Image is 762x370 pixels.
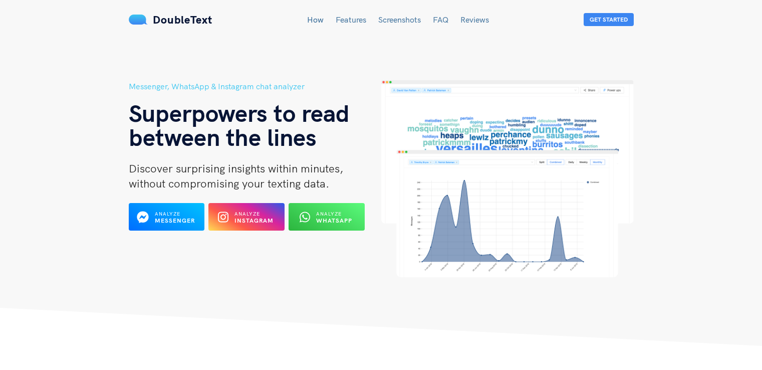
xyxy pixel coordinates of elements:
a: Analyze WhatsApp [289,216,365,225]
a: DoubleText [129,13,212,27]
b: Instagram [234,217,274,224]
span: Analyze [316,211,342,217]
a: FAQ [433,15,448,25]
button: Analyze WhatsApp [289,203,365,231]
span: Superpowers to read [129,98,350,128]
a: Analyze Messenger [129,216,205,225]
img: mS3x8y1f88AAAAABJRU5ErkJggg== [129,15,148,25]
span: without compromising your texting data. [129,176,329,191]
button: Analyze Messenger [129,203,205,231]
span: Analyze [155,211,180,217]
span: between the lines [129,122,317,152]
a: Reviews [460,15,489,25]
span: DoubleText [153,13,212,27]
a: Screenshots [378,15,421,25]
a: Features [336,15,366,25]
h5: Messenger, WhatsApp & Instagram chat analyzer [129,80,381,93]
img: hero [381,80,634,277]
span: Discover surprising insights within minutes, [129,161,343,175]
span: Analyze [234,211,260,217]
b: WhatsApp [316,217,352,224]
b: Messenger [155,217,195,224]
a: Analyze Instagram [208,216,285,225]
button: Get Started [584,13,634,26]
a: How [307,15,324,25]
button: Analyze Instagram [208,203,285,231]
